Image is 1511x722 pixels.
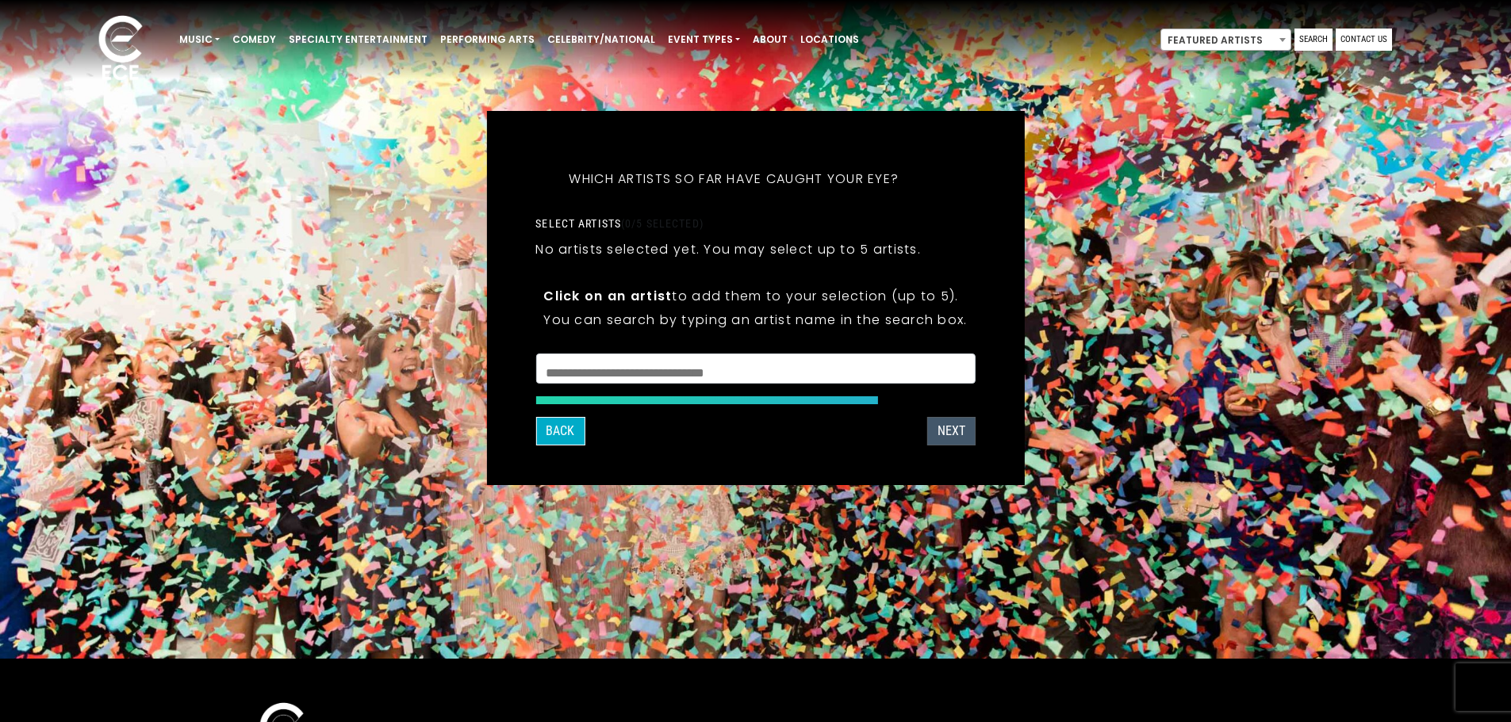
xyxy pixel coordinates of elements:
textarea: Search [546,364,965,378]
a: Search [1294,29,1333,51]
label: Select artists [535,216,703,231]
p: No artists selected yet. You may select up to 5 artists. [535,239,921,259]
span: (0/5 selected) [621,217,704,230]
span: Featured Artists [1161,29,1290,52]
a: Comedy [226,26,282,53]
img: ece_new_logo_whitev2-1.png [81,11,160,88]
button: Next [927,417,976,445]
a: Celebrity/National [541,26,662,53]
p: You can search by typing an artist name in the search box. [543,310,967,330]
a: Contact Us [1336,29,1392,51]
a: Music [173,26,226,53]
a: Locations [794,26,865,53]
a: Event Types [662,26,746,53]
a: Specialty Entertainment [282,26,434,53]
button: Back [535,417,585,445]
a: Performing Arts [434,26,541,53]
strong: Click on an artist [543,287,672,305]
span: Featured Artists [1160,29,1291,51]
p: to add them to your selection (up to 5). [543,286,967,306]
h5: Which artists so far have caught your eye? [535,151,932,208]
a: About [746,26,794,53]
